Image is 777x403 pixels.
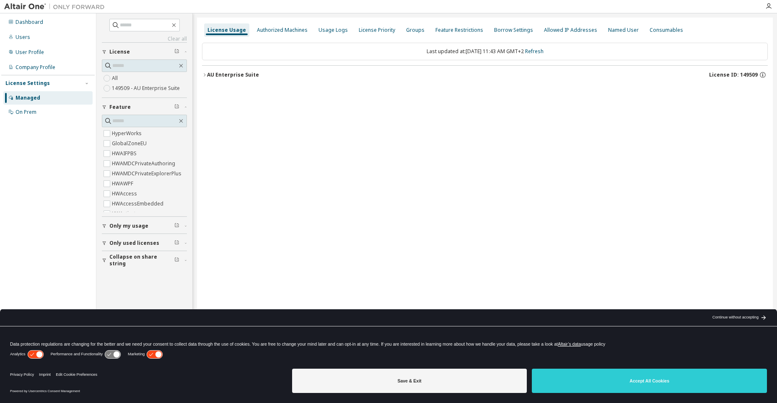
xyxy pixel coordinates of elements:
[494,27,533,33] div: Borrow Settings
[102,217,187,235] button: Only my usage
[109,104,131,110] span: Feature
[112,83,181,93] label: 149509 - AU Enterprise Suite
[5,80,50,87] div: License Settings
[109,223,148,229] span: Only my usage
[112,199,165,209] label: HWAccessEmbedded
[112,149,138,159] label: HWAIFPBS
[16,34,30,41] div: Users
[174,240,179,246] span: Clear filter
[174,104,179,110] span: Clear filter
[112,139,148,149] label: GlobalZoneEU
[16,109,36,116] div: On Prem
[319,27,348,33] div: Usage Logs
[174,223,179,229] span: Clear filter
[709,72,758,78] span: License ID: 149509
[16,19,43,26] div: Dashboard
[16,95,40,101] div: Managed
[4,3,109,11] img: Altair One
[16,64,55,71] div: Company Profile
[525,48,544,55] a: Refresh
[112,128,143,139] label: HyperWorks
[112,169,183,179] label: HWAMDCPrivateExplorerPlus
[102,36,187,42] a: Clear all
[102,98,187,116] button: Feature
[174,49,179,55] span: Clear filter
[406,27,425,33] div: Groups
[112,209,140,219] label: HWActivate
[109,49,130,55] span: License
[112,179,135,189] label: HWAWPF
[102,43,187,61] button: License
[112,159,177,169] label: HWAMDCPrivateAuthoring
[544,27,597,33] div: Allowed IP Addresses
[207,72,259,78] div: AU Enterprise Suite
[112,189,139,199] label: HWAccess
[257,27,308,33] div: Authorized Machines
[102,251,187,270] button: Collapse on share string
[174,257,179,264] span: Clear filter
[359,27,395,33] div: License Priority
[102,234,187,252] button: Only used licenses
[112,73,119,83] label: All
[202,66,768,84] button: AU Enterprise SuiteLicense ID: 149509
[202,43,768,60] div: Last updated at: [DATE] 11:43 AM GMT+2
[207,27,246,33] div: License Usage
[109,240,159,246] span: Only used licenses
[650,27,683,33] div: Consumables
[16,49,44,56] div: User Profile
[435,27,483,33] div: Feature Restrictions
[608,27,639,33] div: Named User
[109,254,174,267] span: Collapse on share string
